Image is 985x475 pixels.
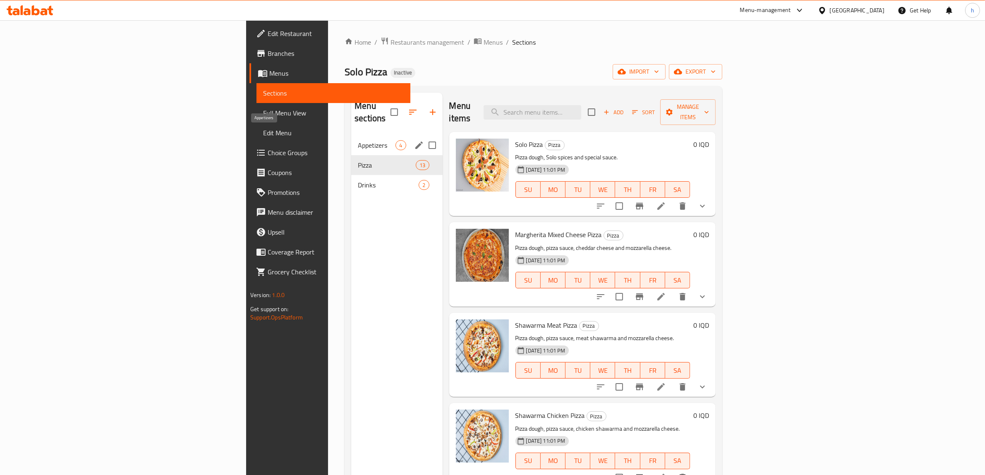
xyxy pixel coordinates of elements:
h2: Menu items [449,100,474,125]
span: SU [519,274,537,286]
svg: Show Choices [697,382,707,392]
span: Get support on: [250,304,288,314]
button: SU [515,362,541,379]
a: Branches [249,43,411,63]
span: WE [594,365,612,377]
span: FR [644,365,662,377]
span: Pizza [358,160,416,170]
a: Menu disclaimer [249,202,411,222]
span: Restaurants management [391,37,464,47]
span: TU [569,455,587,467]
span: Choice Groups [268,148,404,158]
span: Pizza [580,321,599,331]
span: Pizza [587,412,606,421]
button: FR [640,362,665,379]
li: / [467,37,470,47]
div: Pizza [545,140,565,150]
button: Add [600,106,627,119]
button: sort-choices [591,377,611,397]
a: Menus [249,63,411,83]
button: Branch-specific-item [630,377,649,397]
div: Pizza [587,411,606,421]
button: MO [541,181,566,198]
button: SA [665,272,690,288]
span: Select to update [611,197,628,215]
button: FR [640,181,665,198]
span: MO [544,274,562,286]
span: [DATE] 11:01 PM [523,166,569,174]
span: Select to update [611,378,628,396]
span: WE [594,455,612,467]
a: Upsell [249,222,411,242]
span: Promotions [268,187,404,197]
a: Support.OpsPlatform [250,312,303,323]
button: FR [640,272,665,288]
span: Manage items [667,102,709,122]
nav: Menu sections [351,132,442,198]
span: Coverage Report [268,247,404,257]
span: WE [594,184,612,196]
button: sort-choices [591,196,611,216]
div: Pizza [579,321,599,331]
span: Edit Menu [263,128,404,138]
button: WE [590,181,615,198]
span: MO [544,184,562,196]
span: Menu disclaimer [268,207,404,217]
span: Sections [512,37,536,47]
div: items [416,160,429,170]
button: SU [515,272,541,288]
span: Sort [632,108,655,117]
button: Branch-specific-item [630,287,649,307]
button: SU [515,453,541,469]
span: TH [618,365,637,377]
div: Drinks2 [351,175,442,195]
a: Full Menu View [256,103,411,123]
button: TH [615,181,640,198]
span: Drinks [358,180,419,190]
a: Edit Menu [256,123,411,143]
h6: 0 IQD [693,229,709,240]
button: Sort [630,106,657,119]
span: [DATE] 11:01 PM [523,437,569,445]
h6: 0 IQD [693,139,709,150]
p: Pizza dough, pizza sauce, chicken shawarma and mozzarella cheese. [515,424,690,434]
span: SU [519,455,537,467]
span: Shawarma Chicken Pizza [515,409,585,422]
span: Pizza [604,231,623,240]
span: Margherita Mixed Cheese Pizza [515,228,602,241]
span: Shawarma Meat Pizza [515,319,578,331]
span: SU [519,184,537,196]
button: SA [665,181,690,198]
button: delete [673,196,693,216]
button: TU [566,181,590,198]
button: TU [566,453,590,469]
button: show more [693,196,712,216]
a: Choice Groups [249,143,411,163]
a: Sections [256,83,411,103]
span: Upsell [268,227,404,237]
svg: Show Choices [697,292,707,302]
a: Edit menu item [656,292,666,302]
span: SA [669,365,687,377]
button: export [669,64,722,79]
button: MO [541,272,566,288]
span: SA [669,184,687,196]
button: sort-choices [591,287,611,307]
span: WE [594,274,612,286]
span: TH [618,184,637,196]
span: TU [569,274,587,286]
button: Add section [423,102,443,122]
span: SA [669,274,687,286]
span: Appetizers [358,140,395,150]
div: Pizza [604,230,623,240]
span: TH [618,274,637,286]
span: import [619,67,659,77]
button: Manage items [660,99,716,125]
span: Version: [250,290,271,300]
div: items [395,140,406,150]
button: FR [640,453,665,469]
span: Sort sections [403,102,423,122]
img: Margherita Mixed Cheese Pizza [456,229,509,282]
p: Pizza dough, Solo spices and special sauce. [515,152,690,163]
a: Coverage Report [249,242,411,262]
